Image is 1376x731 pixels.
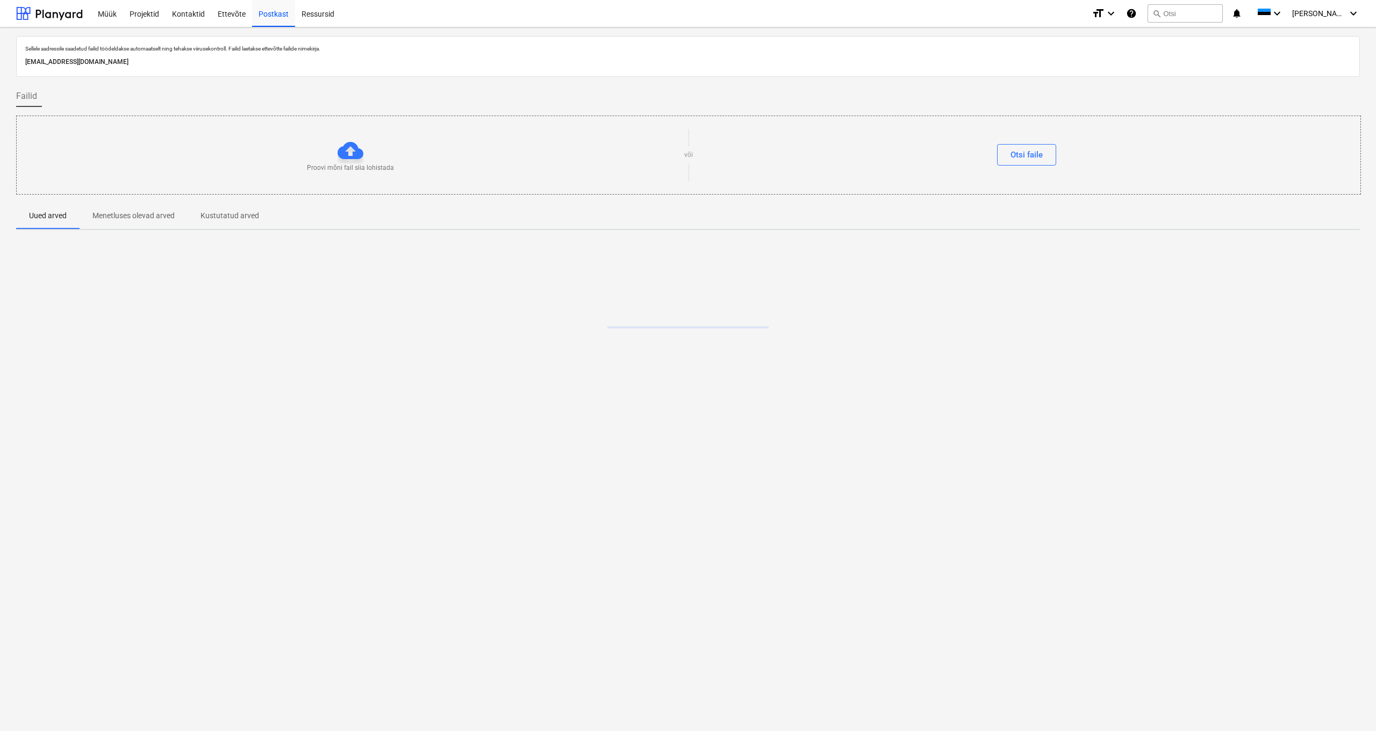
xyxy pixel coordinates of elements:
[1231,7,1242,20] i: notifications
[1126,7,1137,20] i: Abikeskus
[1271,7,1284,20] i: keyboard_arrow_down
[997,144,1056,166] button: Otsi faile
[25,56,1351,68] p: [EMAIL_ADDRESS][DOMAIN_NAME]
[16,90,37,103] span: Failid
[1105,7,1117,20] i: keyboard_arrow_down
[307,163,394,173] p: Proovi mõni fail siia lohistada
[16,116,1361,195] div: Proovi mõni fail siia lohistadavõiOtsi faile
[1292,9,1346,18] span: [PERSON_NAME][GEOGRAPHIC_DATA]
[1092,7,1105,20] i: format_size
[92,210,175,221] p: Menetluses olevad arved
[1148,4,1223,23] button: Otsi
[25,45,1351,52] p: Sellele aadressile saadetud failid töödeldakse automaatselt ning tehakse viirusekontroll. Failid ...
[1347,7,1360,20] i: keyboard_arrow_down
[1010,148,1043,162] div: Otsi faile
[200,210,259,221] p: Kustutatud arved
[1152,9,1161,18] span: search
[29,210,67,221] p: Uued arved
[684,150,693,160] p: või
